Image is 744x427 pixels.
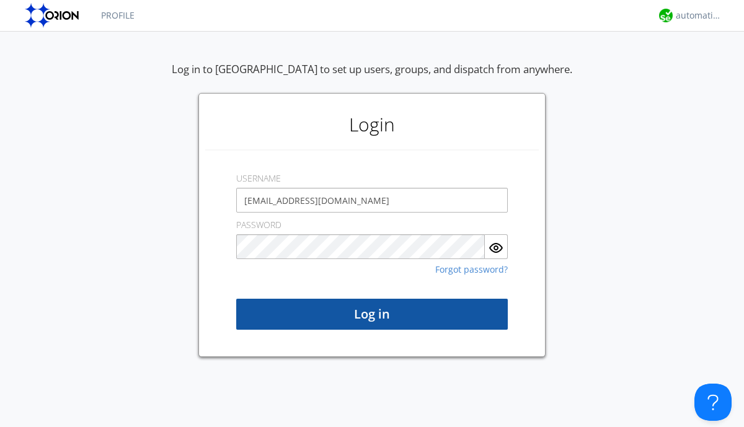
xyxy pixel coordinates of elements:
label: PASSWORD [236,219,281,231]
button: Show Password [485,234,508,259]
img: orion-labs-logo.svg [25,3,82,28]
img: eye.svg [489,240,503,255]
button: Log in [236,299,508,330]
div: Log in to [GEOGRAPHIC_DATA] to set up users, groups, and dispatch from anywhere. [172,62,572,93]
img: d2d01cd9b4174d08988066c6d424eccd [659,9,673,22]
h1: Login [205,100,539,149]
a: Forgot password? [435,265,508,274]
input: Password [236,234,485,259]
label: USERNAME [236,172,281,185]
div: automation+atlas [676,9,722,22]
iframe: Toggle Customer Support [694,384,732,421]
